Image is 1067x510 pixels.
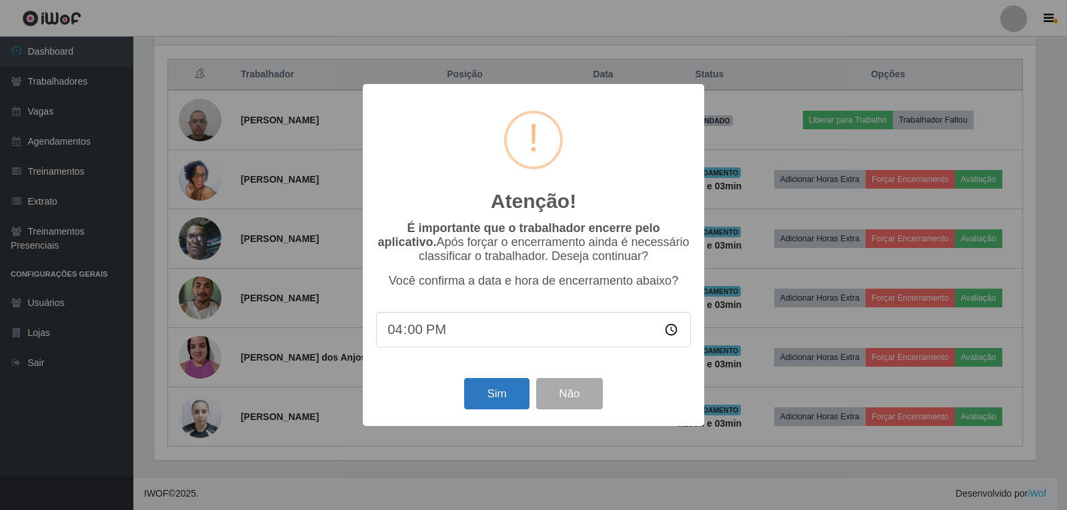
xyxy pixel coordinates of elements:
button: Sim [464,378,529,409]
b: É importante que o trabalhador encerre pelo aplicativo. [377,221,660,249]
h2: Atenção! [491,189,576,213]
p: Você confirma a data e hora de encerramento abaixo? [376,274,691,288]
p: Após forçar o encerramento ainda é necessário classificar o trabalhador. Deseja continuar? [376,221,691,263]
button: Não [536,378,602,409]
